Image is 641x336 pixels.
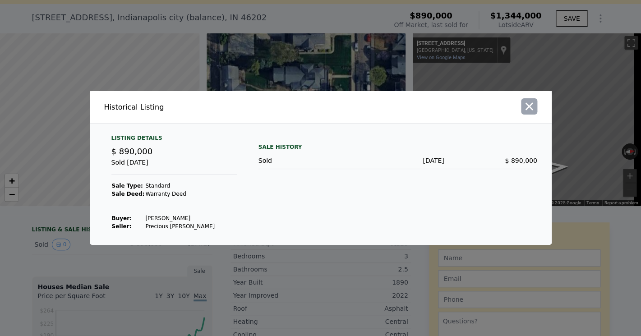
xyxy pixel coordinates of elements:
[351,156,444,165] div: [DATE]
[112,215,132,221] strong: Buyer :
[112,183,143,189] strong: Sale Type:
[111,158,237,175] div: Sold [DATE]
[505,157,537,164] span: $ 890,000
[145,190,215,198] td: Warranty Deed
[258,156,351,165] div: Sold
[258,142,537,152] div: Sale History
[145,214,215,222] td: [PERSON_NAME]
[111,147,153,156] span: $ 890,000
[111,134,237,145] div: Listing Details
[145,222,215,230] td: Precious [PERSON_NAME]
[145,182,215,190] td: Standard
[112,223,132,230] strong: Seller :
[112,191,145,197] strong: Sale Deed:
[104,102,317,113] div: Historical Listing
